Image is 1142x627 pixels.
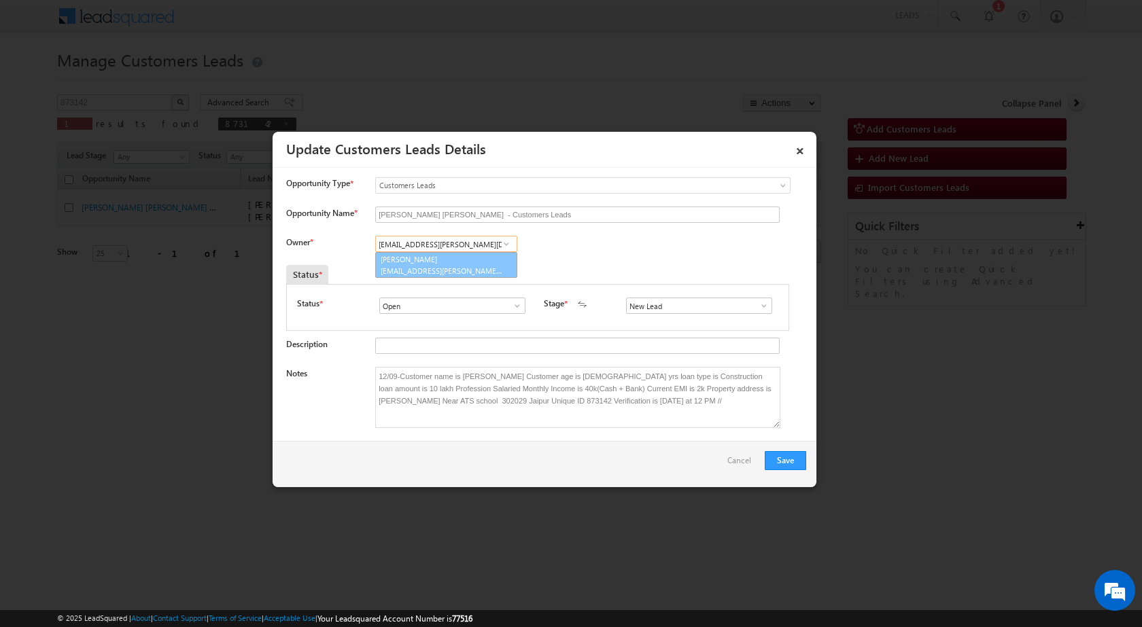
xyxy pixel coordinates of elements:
[544,298,564,310] label: Stage
[71,71,228,89] div: Chat with us now
[376,179,735,192] span: Customers Leads
[727,451,758,477] a: Cancel
[223,7,256,39] div: Minimize live chat window
[286,265,328,284] div: Status
[498,237,515,251] a: Show All Items
[381,266,503,276] span: [EMAIL_ADDRESS][PERSON_NAME][DOMAIN_NAME]
[375,177,791,194] a: Customers Leads
[789,137,812,160] a: ×
[286,139,486,158] a: Update Customers Leads Details
[286,177,350,190] span: Opportunity Type
[505,299,522,312] a: Show All Items
[153,613,207,622] a: Contact Support
[286,339,328,349] label: Description
[375,236,517,252] input: Type to Search
[379,298,525,314] input: Type to Search
[317,613,472,624] span: Your Leadsquared Account Number is
[286,237,313,247] label: Owner
[286,208,357,218] label: Opportunity Name
[297,298,319,310] label: Status
[57,612,472,625] span: © 2025 LeadSquared | | | | |
[264,613,315,622] a: Acceptable Use
[375,252,517,278] a: [PERSON_NAME]
[185,418,247,437] em: Start Chat
[23,71,57,89] img: d_60004797649_company_0_60004797649
[626,298,772,314] input: Type to Search
[765,451,806,470] button: Save
[18,126,248,407] textarea: Type your message and hit 'Enter'
[131,613,151,622] a: About
[452,613,472,624] span: 77516
[209,613,262,622] a: Terms of Service
[286,368,307,378] label: Notes
[752,299,769,312] a: Show All Items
